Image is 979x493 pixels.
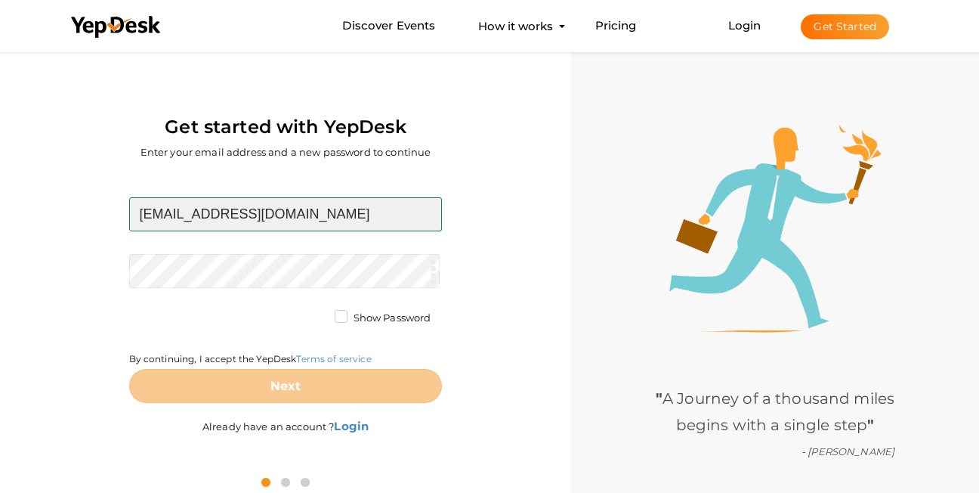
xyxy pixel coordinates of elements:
a: Terms of service [296,353,371,364]
input: Enter your email address [129,197,443,231]
a: Pricing [595,12,637,40]
label: Enter your email address and a new password to continue [141,145,431,160]
b: Login [334,419,369,433]
label: By continuing, I accept the YepDesk [129,352,372,365]
label: Already have an account ? [202,403,369,434]
a: Login [728,18,761,33]
button: Next [129,369,443,403]
a: Discover Events [342,12,435,40]
b: " [656,389,662,408]
b: Next [270,379,301,393]
i: - [PERSON_NAME] [801,445,894,457]
b: " [867,416,874,434]
span: A Journey of a thousand miles begins with a single step [656,389,894,434]
button: How it works [474,12,557,40]
label: Get started with YepDesk [165,113,406,141]
img: step1-illustration.png [669,125,881,333]
label: Show Password [335,311,431,326]
button: Get Started [801,14,889,39]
